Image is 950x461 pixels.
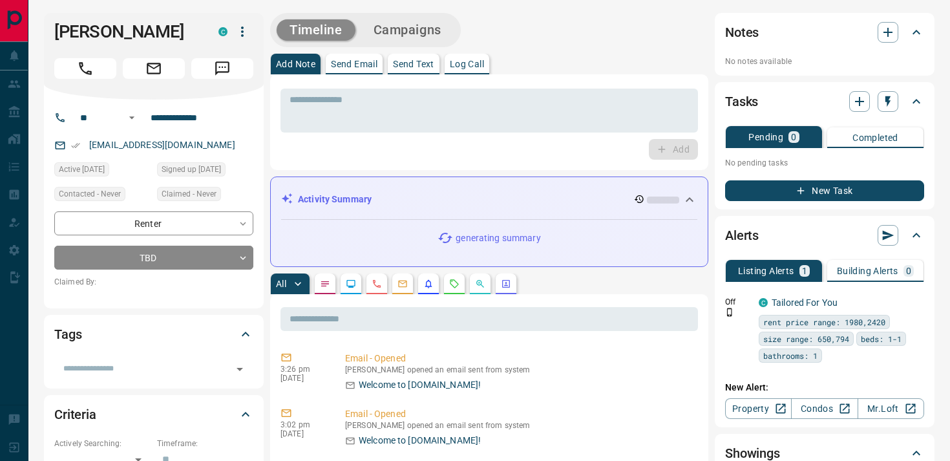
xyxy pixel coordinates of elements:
[791,398,858,419] a: Condos
[280,420,326,429] p: 3:02 pm
[725,308,734,317] svg: Push Notification Only
[791,133,796,142] p: 0
[725,56,924,67] p: No notes available
[280,365,326,374] p: 3:26 pm
[748,133,783,142] p: Pending
[772,297,838,308] a: Tailored For You
[359,378,481,392] p: Welcome to [DOMAIN_NAME]!
[277,19,355,41] button: Timeline
[54,162,151,180] div: Mon Aug 11 2025
[423,279,434,289] svg: Listing Alerts
[331,59,377,69] p: Send Email
[725,398,792,419] a: Property
[276,279,286,288] p: All
[393,59,434,69] p: Send Text
[906,266,911,275] p: 0
[456,231,540,245] p: generating summary
[725,153,924,173] p: No pending tasks
[54,399,253,430] div: Criteria
[54,21,199,42] h1: [PERSON_NAME]
[759,298,768,307] div: condos.ca
[280,374,326,383] p: [DATE]
[763,349,818,362] span: bathrooms: 1
[345,352,693,365] p: Email - Opened
[372,279,382,289] svg: Calls
[725,296,751,308] p: Off
[359,434,481,447] p: Welcome to [DOMAIN_NAME]!
[124,110,140,125] button: Open
[501,279,511,289] svg: Agent Actions
[861,332,902,345] span: beds: 1-1
[54,211,253,235] div: Renter
[59,188,121,200] span: Contacted - Never
[475,279,485,289] svg: Opportunities
[725,86,924,117] div: Tasks
[54,246,253,270] div: TBD
[59,163,105,176] span: Active [DATE]
[346,279,356,289] svg: Lead Browsing Activity
[54,58,116,79] span: Call
[54,438,151,449] p: Actively Searching:
[191,58,253,79] span: Message
[725,180,924,201] button: New Task
[89,140,235,150] a: [EMAIL_ADDRESS][DOMAIN_NAME]
[54,276,253,288] p: Claimed By:
[725,17,924,48] div: Notes
[725,91,758,112] h2: Tasks
[345,407,693,421] p: Email - Opened
[123,58,185,79] span: Email
[738,266,794,275] p: Listing Alerts
[763,332,849,345] span: size range: 650,794
[725,220,924,251] div: Alerts
[725,225,759,246] h2: Alerts
[450,59,484,69] p: Log Call
[157,162,253,180] div: Mon Aug 11 2025
[276,59,315,69] p: Add Note
[763,316,885,328] span: rent price range: 1980,2420
[71,141,80,150] svg: Email Verified
[852,133,898,142] p: Completed
[725,22,759,43] h2: Notes
[802,266,807,275] p: 1
[837,266,898,275] p: Building Alerts
[320,279,330,289] svg: Notes
[361,19,454,41] button: Campaigns
[345,365,693,374] p: [PERSON_NAME] opened an email sent from system
[54,404,96,425] h2: Criteria
[54,324,81,345] h2: Tags
[449,279,459,289] svg: Requests
[162,163,221,176] span: Signed up [DATE]
[397,279,408,289] svg: Emails
[162,188,216,200] span: Claimed - Never
[218,27,227,36] div: condos.ca
[281,188,697,211] div: Activity Summary
[54,319,253,350] div: Tags
[725,381,924,394] p: New Alert:
[231,360,249,378] button: Open
[157,438,253,449] p: Timeframe:
[858,398,924,419] a: Mr.Loft
[280,429,326,438] p: [DATE]
[345,421,693,430] p: [PERSON_NAME] opened an email sent from system
[298,193,372,206] p: Activity Summary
